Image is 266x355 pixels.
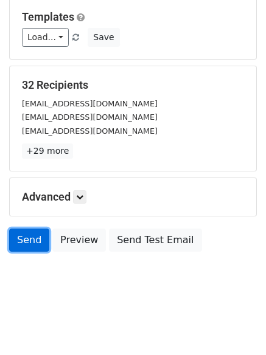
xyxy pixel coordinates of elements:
[22,112,158,122] small: [EMAIL_ADDRESS][DOMAIN_NAME]
[22,190,244,204] h5: Advanced
[22,10,74,23] a: Templates
[22,126,158,136] small: [EMAIL_ADDRESS][DOMAIN_NAME]
[22,143,73,159] a: +29 more
[88,28,119,47] button: Save
[205,297,266,355] iframe: Chat Widget
[22,99,158,108] small: [EMAIL_ADDRESS][DOMAIN_NAME]
[22,28,69,47] a: Load...
[9,229,49,252] a: Send
[22,78,244,92] h5: 32 Recipients
[52,229,106,252] a: Preview
[109,229,201,252] a: Send Test Email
